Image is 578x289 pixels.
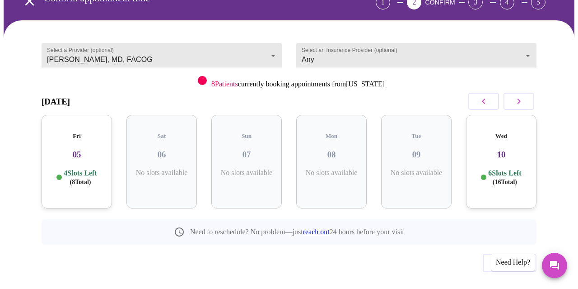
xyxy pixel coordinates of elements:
[190,228,404,236] p: Need to reschedule? No problem—just 24 hours before your visit
[488,169,521,186] p: 6 Slots Left
[388,133,444,140] h5: Tue
[473,133,529,140] h5: Wed
[303,228,330,236] a: reach out
[42,43,282,68] div: [PERSON_NAME], MD, FACOG
[491,254,535,271] div: Need Help?
[303,169,359,177] p: No slots available
[42,97,70,107] h3: [DATE]
[134,169,190,177] p: No slots available
[211,80,238,88] span: 8 Patients
[64,169,97,186] p: 4 Slots Left
[483,254,536,272] button: Previous
[296,43,536,68] div: Any
[134,133,190,140] h5: Sat
[70,179,91,185] span: ( 8 Total)
[493,179,517,185] span: ( 16 Total)
[49,133,105,140] h5: Fri
[219,150,275,160] h3: 07
[473,150,529,160] h3: 10
[542,253,567,278] button: Messages
[303,133,359,140] h5: Mon
[219,133,275,140] h5: Sun
[219,169,275,177] p: No slots available
[134,150,190,160] h3: 06
[211,80,385,88] p: currently booking appointments from [US_STATE]
[303,150,359,160] h3: 08
[388,169,444,177] p: No slots available
[49,150,105,160] h3: 05
[388,150,444,160] h3: 09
